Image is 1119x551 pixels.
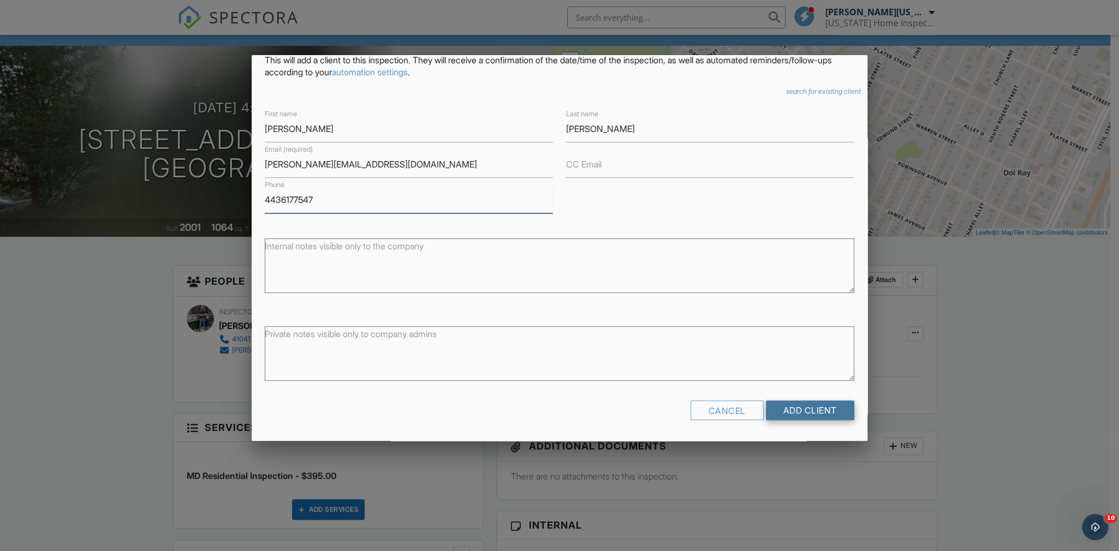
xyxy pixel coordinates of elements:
[766,400,854,420] input: Add Client
[265,328,437,340] label: Private notes visible only to company admins
[1104,514,1117,523] span: 10
[265,240,424,252] label: Internal notes visible only to the company
[332,67,408,77] a: automation settings
[265,145,313,154] label: Email (required)
[265,54,854,79] p: This will add a client to this inspection. They will receive a confirmation of the date/time of t...
[566,109,598,119] label: Last name
[691,400,764,420] div: Cancel
[566,158,602,170] label: CC Email
[786,87,861,96] a: search for existing client
[265,109,297,119] label: First name
[265,180,284,190] label: Phone
[1082,514,1108,540] iframe: Intercom live chat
